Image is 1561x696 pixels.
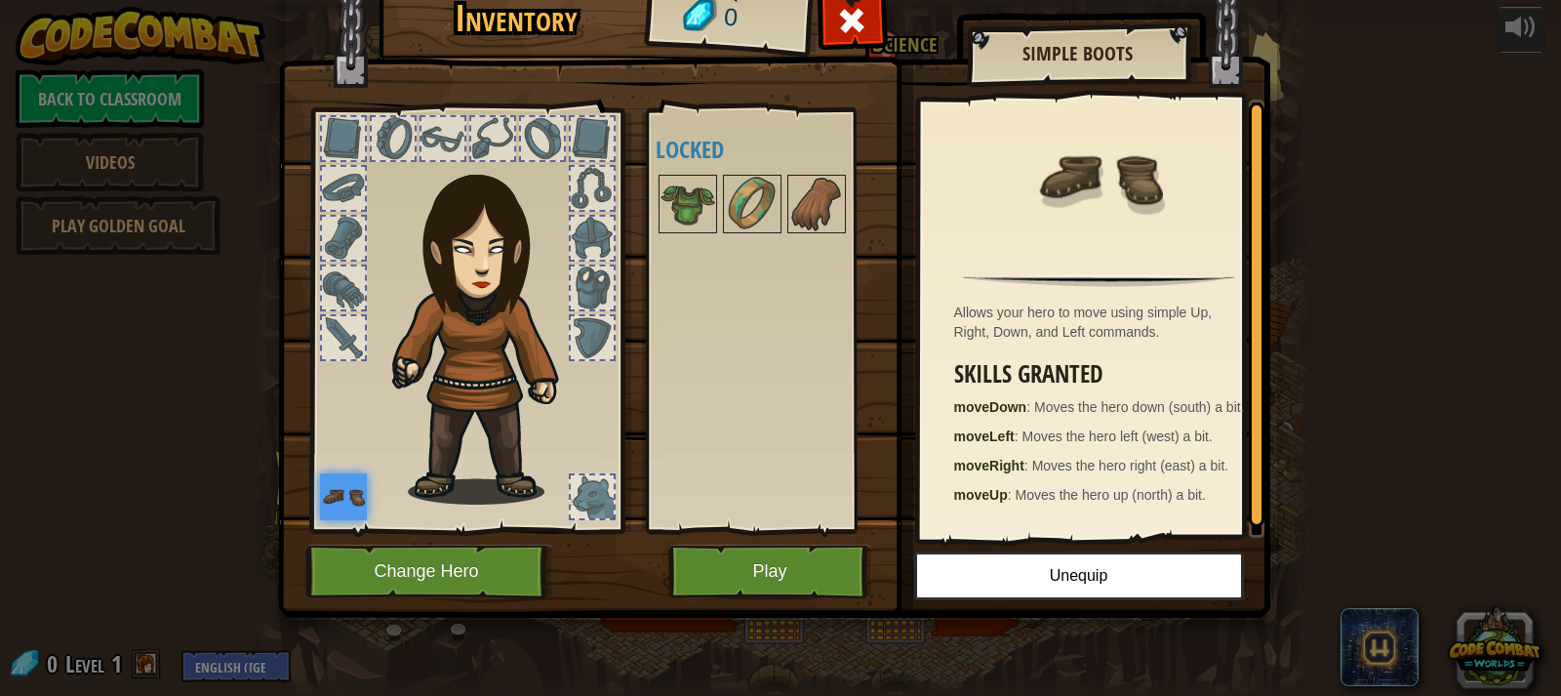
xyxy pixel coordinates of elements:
strong: moveRight [954,458,1024,473]
strong: moveUp [954,487,1008,503]
img: guardian_hair.png [383,145,593,505]
span: : [1024,458,1032,473]
span: Moves the hero right (east) a bit. [1032,458,1229,473]
span: : [1015,429,1022,444]
span: Moves the hero left (west) a bit. [1022,429,1213,444]
img: portrait.png [789,177,844,231]
img: portrait.png [320,473,367,520]
img: hr.png [963,274,1234,287]
h3: Skills Granted [954,361,1255,388]
span: : [1026,399,1034,415]
h4: Locked [656,137,901,162]
div: Allows your hero to move using simple Up, Right, Down, and Left commands. [954,303,1255,342]
button: Play [668,545,872,598]
img: portrait.png [660,177,715,231]
strong: moveLeft [954,429,1015,444]
strong: moveDown [954,399,1027,415]
img: portrait.png [725,177,780,231]
span: : [1008,487,1016,503]
h2: Simple Boots [986,43,1170,64]
button: Change Hero [305,545,553,598]
button: Unequip [914,552,1244,600]
img: portrait.png [1036,114,1163,241]
span: Moves the hero down (south) a bit. [1034,399,1245,415]
span: Moves the hero up (north) a bit. [1016,487,1206,503]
